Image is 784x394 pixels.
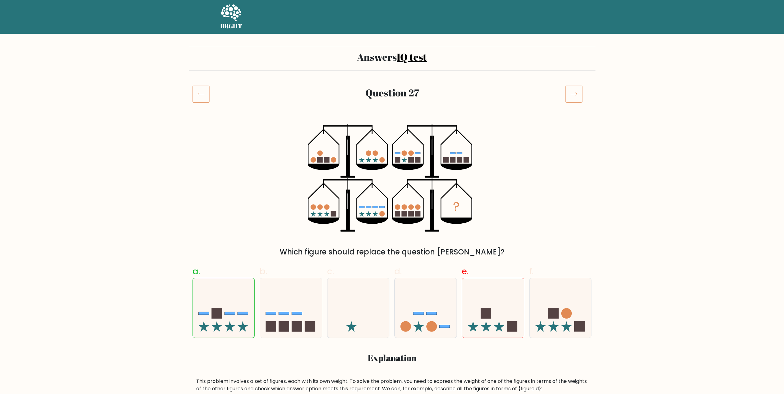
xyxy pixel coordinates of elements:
[260,265,267,277] span: b.
[529,265,534,277] span: f.
[394,265,402,277] span: d.
[193,265,200,277] span: a.
[220,2,242,31] a: BRGHT
[220,22,242,30] h5: BRGHT
[196,353,588,363] h3: Explanation
[453,198,460,215] tspan: ?
[397,50,427,63] a: IQ test
[226,87,558,99] h2: Question 27
[193,51,592,63] h2: Answers
[462,265,469,277] span: e.
[327,265,334,277] span: c.
[196,246,588,258] div: Which figure should replace the question [PERSON_NAME]?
